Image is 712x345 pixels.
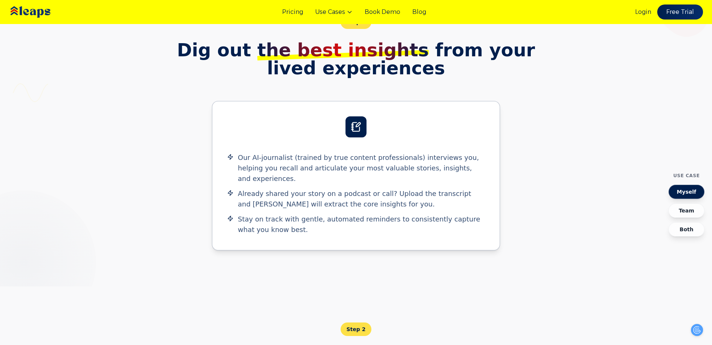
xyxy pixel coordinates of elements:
[635,8,651,17] a: Login
[164,41,548,77] h2: Dig out from your lived experiences
[668,185,704,199] button: Myself
[668,222,704,237] button: Both
[341,322,372,336] span: Step 2
[257,39,429,60] span: the best insights
[238,152,485,184] span: Our AI-journalist (trained by true content professionals) interviews you, helping you recall and ...
[673,173,700,179] h4: Use Case
[238,188,485,209] span: Already shared your story on a podcast or call? Upload the transcript and [PERSON_NAME] will extr...
[9,1,73,23] img: Leaps Logo
[365,8,400,17] a: Book Demo
[238,214,485,235] span: Stay on track with gentle, automated reminders to consistently capture what you know best.
[668,203,704,218] button: Team
[657,5,703,20] a: Free Trial
[412,8,426,17] a: Blog
[282,8,303,17] a: Pricing
[315,8,353,17] button: Use Cases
